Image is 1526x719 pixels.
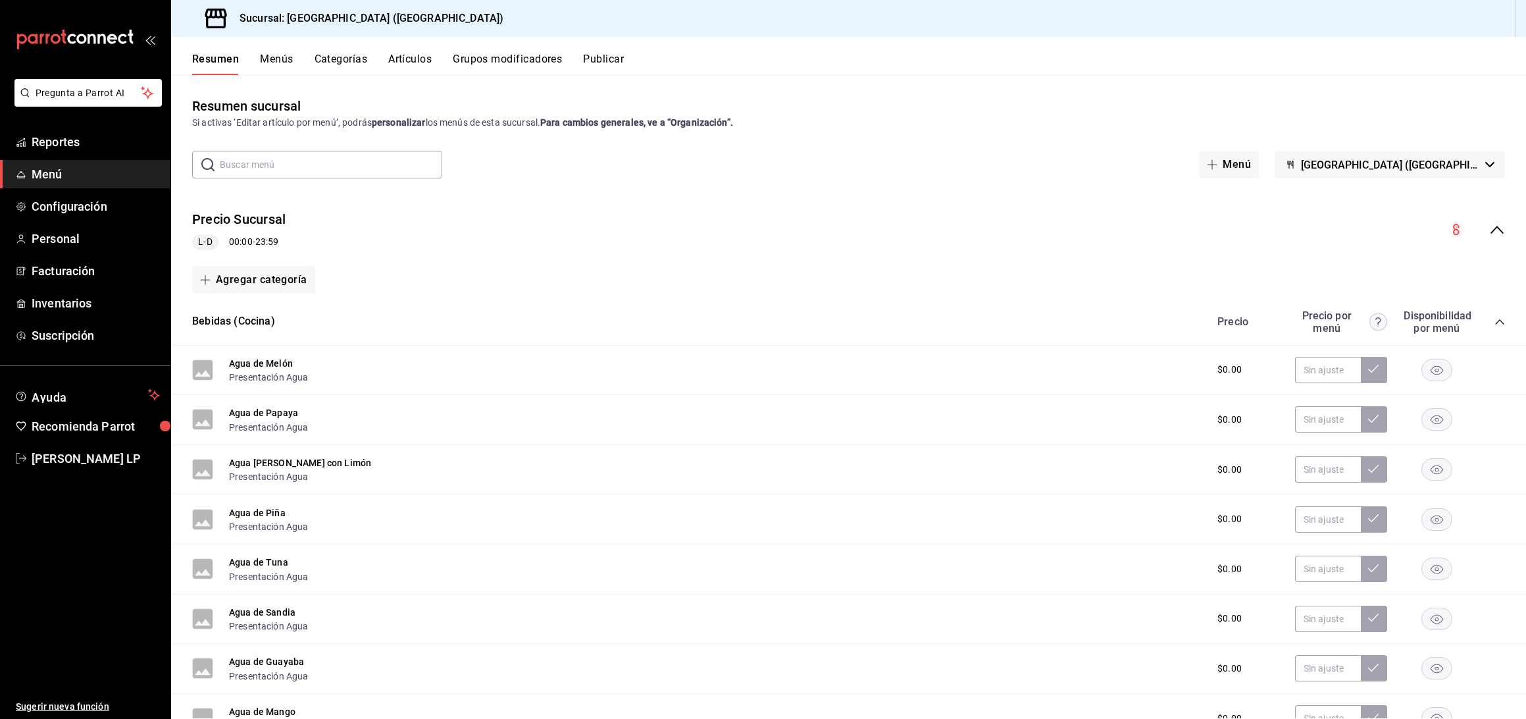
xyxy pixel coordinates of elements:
[192,210,286,229] button: Precio Sucursal
[229,520,309,533] button: Presentación Agua
[32,450,160,467] span: [PERSON_NAME] LP
[1494,317,1505,327] button: collapse-category-row
[1295,309,1387,334] div: Precio por menú
[32,417,160,435] span: Recomienda Parrot
[9,95,162,109] a: Pregunta a Parrot AI
[192,53,239,75] button: Resumen
[171,200,1526,261] div: collapse-menu-row
[1217,562,1242,576] span: $0.00
[388,53,432,75] button: Artículos
[192,116,1505,130] div: Si activas ‘Editar artículo por menú’, podrás los menús de esta sucursal.
[1217,413,1242,427] span: $0.00
[192,96,301,116] div: Resumen sucursal
[32,327,160,344] span: Suscripción
[229,606,295,619] button: Agua de Sandia
[1404,309,1469,334] div: Disponibilidad por menú
[192,53,1526,75] div: navigation tabs
[16,700,160,714] span: Sugerir nueva función
[229,570,309,583] button: Presentación Agua
[453,53,562,75] button: Grupos modificadores
[229,456,371,469] button: Agua [PERSON_NAME] con Limón
[540,117,733,128] strong: Para cambios generales, ve a “Organización”.
[220,151,442,178] input: Buscar menú
[36,86,141,100] span: Pregunta a Parrot AI
[229,421,309,434] button: Presentación Agua
[1295,606,1361,632] input: Sin ajuste
[32,262,160,280] span: Facturación
[32,387,143,403] span: Ayuda
[260,53,293,75] button: Menús
[372,117,426,128] strong: personalizar
[229,620,309,633] button: Presentación Agua
[1217,612,1242,626] span: $0.00
[32,230,160,248] span: Personal
[32,133,160,151] span: Reportes
[1301,159,1480,171] span: [GEOGRAPHIC_DATA] ([GEOGRAPHIC_DATA])
[1295,506,1361,533] input: Sin ajuste
[14,79,162,107] button: Pregunta a Parrot AI
[32,198,160,215] span: Configuración
[1295,406,1361,433] input: Sin ajuste
[229,371,309,384] button: Presentación Agua
[229,705,295,718] button: Agua de Mango
[32,294,160,312] span: Inventarios
[229,406,298,419] button: Agua de Papaya
[229,670,309,683] button: Presentación Agua
[1295,357,1361,383] input: Sin ajuste
[229,556,288,569] button: Agua de Tuna
[192,234,286,250] div: 00:00 - 23:59
[1217,363,1242,377] span: $0.00
[1217,662,1242,676] span: $0.00
[229,655,304,668] button: Agua de Guayaba
[229,357,293,370] button: Agua de Melón
[315,53,368,75] button: Categorías
[32,165,160,183] span: Menú
[229,11,503,26] h3: Sucursal: [GEOGRAPHIC_DATA] ([GEOGRAPHIC_DATA])
[145,34,155,45] button: open_drawer_menu
[1204,315,1288,328] div: Precio
[1295,655,1361,681] input: Sin ajuste
[1275,151,1505,178] button: [GEOGRAPHIC_DATA] ([GEOGRAPHIC_DATA])
[192,314,275,329] button: Bebidas (Cocina)
[193,235,217,249] span: L-D
[1295,556,1361,582] input: Sin ajuste
[1217,463,1242,477] span: $0.00
[1217,512,1242,526] span: $0.00
[1199,151,1259,178] button: Menú
[1295,456,1361,483] input: Sin ajuste
[583,53,624,75] button: Publicar
[229,506,286,519] button: Agua de Piña
[192,266,315,294] button: Agregar categoría
[229,470,309,483] button: Presentación Agua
